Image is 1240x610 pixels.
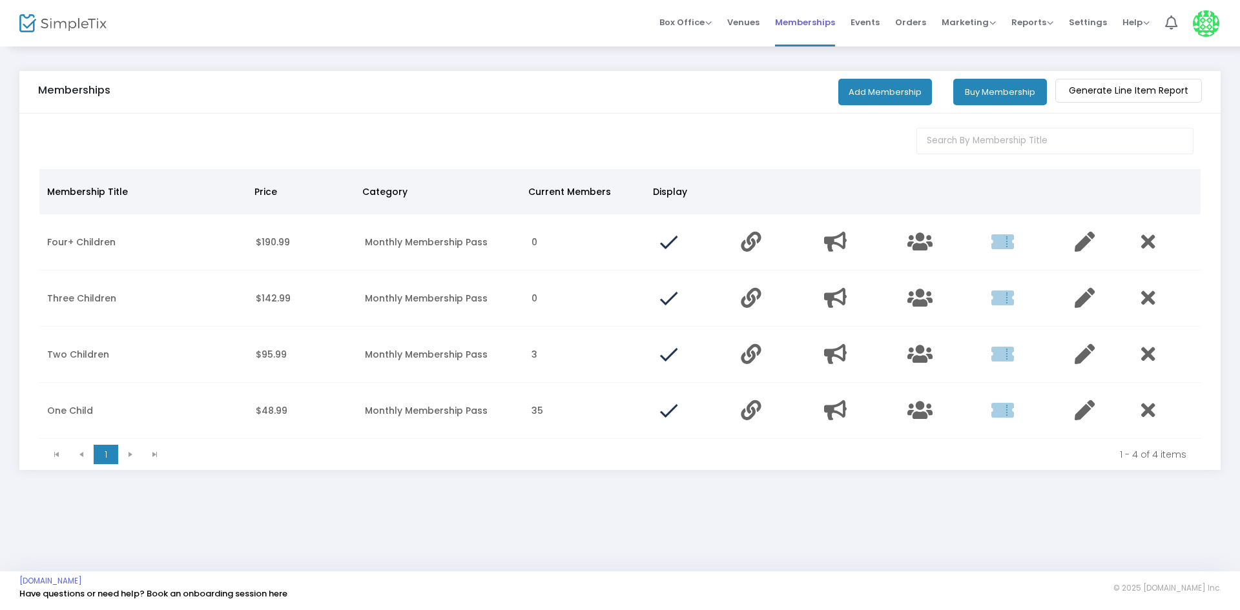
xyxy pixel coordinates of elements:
img: done.png [657,287,680,310]
td: 3 [524,327,649,383]
span: Settings [1069,6,1107,39]
span: Events [851,6,880,39]
td: Four+ Children [39,214,248,270]
td: $48.99 [248,383,356,439]
th: Membership Title [39,169,247,214]
span: © 2025 [DOMAIN_NAME] Inc. [1113,583,1221,593]
th: Current Members [521,169,645,214]
td: $190.99 [248,214,356,270]
span: Help [1122,16,1150,28]
span: Marketing [942,16,996,28]
th: Display [645,169,728,214]
span: Memberships [775,6,835,39]
td: 35 [524,383,649,439]
span: Page 1 [94,445,118,464]
td: One Child [39,383,248,439]
td: $95.99 [248,327,356,383]
td: Monthly Membership Pass [357,327,524,383]
td: Two Children [39,327,248,383]
td: Monthly Membership Pass [357,270,524,327]
kendo-pager-info: 1 - 4 of 4 items [176,448,1186,461]
img: done.png [657,343,680,366]
div: Data table [39,169,1201,439]
th: Category [355,169,521,214]
button: Add Membership [838,79,932,105]
img: done.png [657,230,680,254]
m-button: Generate Line Item Report [1055,79,1202,103]
td: 0 [524,270,649,327]
td: Monthly Membership Pass [357,214,524,270]
span: Orders [895,6,926,39]
span: Venues [727,6,759,39]
td: Monthly Membership Pass [357,383,524,439]
button: Buy Membership [953,79,1047,105]
input: Search By Membership Title [916,128,1194,154]
a: Have questions or need help? Book an onboarding session here [19,587,287,600]
td: $142.99 [248,270,356,327]
span: Reports [1011,16,1053,28]
td: 0 [524,214,649,270]
img: done.png [657,399,680,422]
span: Box Office [659,16,712,28]
td: Three Children [39,270,248,327]
h5: Memberships [38,84,110,97]
th: Price [247,169,355,214]
a: [DOMAIN_NAME] [19,576,82,586]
